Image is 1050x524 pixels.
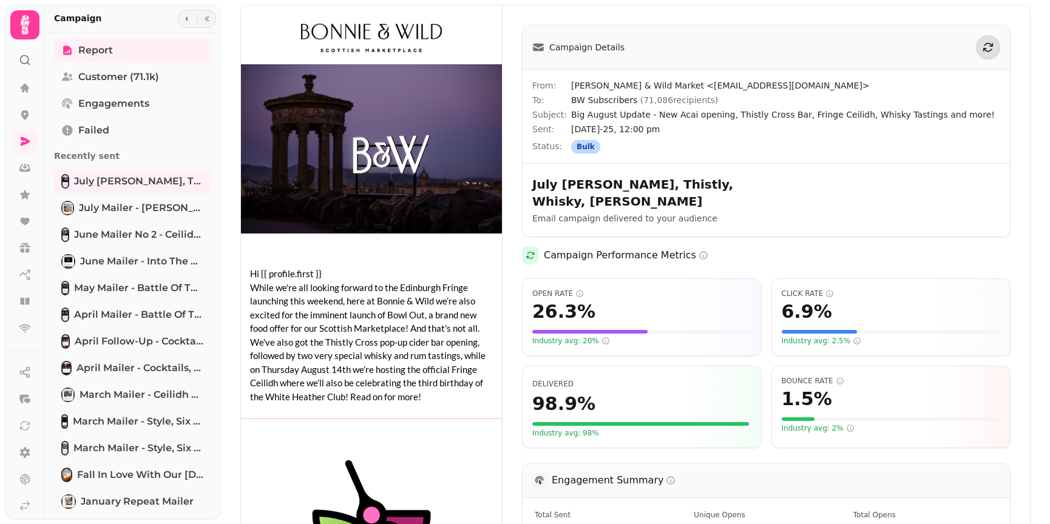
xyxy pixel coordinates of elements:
[54,38,211,62] a: Report
[54,196,211,220] a: July Mailer - Duncan TaylorJuly Mailer - [PERSON_NAME]
[73,441,204,455] span: March Mailer - Style, Six Nations, Eat Out [GEOGRAPHIC_DATA]
[63,229,68,241] img: June Mailer No 2 - Ceilidh, smoothies and Behind the Wild
[63,255,74,267] img: June Mailer - Into the Wild
[54,223,211,247] a: June Mailer No 2 - Ceilidh, smoothies and Behind the WildJune Mailer No 2 - Ceilidh, smoothies an...
[535,510,679,520] span: Total number of emails attempted to be sent in this campaign
[782,330,1001,334] div: Visual representation of your click rate (6.9%) compared to a scale of 20%. The fuller the bar, t...
[532,380,574,388] span: Percentage of emails that were successfully delivered to recipients' inboxes. Higher is better.
[54,92,211,116] a: Engagements
[54,65,211,89] a: Customer (71.1k)
[63,335,69,348] img: April Follow-up - Cocktails and Specials this Easter
[552,473,676,488] h3: Engagement Summary
[782,388,832,410] span: 1.5 %
[63,362,70,374] img: April Mailer - Cocktails, Seafood, Specials
[544,248,708,263] h2: Campaign Performance Metrics
[63,175,68,187] img: July Mailer Acai, Thistly, Whisky, Ceilidh
[78,123,109,138] span: Failed
[54,12,102,24] h2: Campaign
[532,140,571,153] span: Status:
[549,41,625,53] span: Campaign Details
[532,301,595,323] span: 26.3 %
[532,123,571,135] span: Sent:
[63,282,68,294] img: May Mailer - Battle of the Chefs 2025 Winner Revealed!
[78,70,159,84] span: Customer (71.1k)
[54,249,211,274] a: June Mailer - Into the WildJune Mailer - Into the Wild
[571,123,1000,135] span: [DATE]-25, 12:00 pm
[54,489,211,514] a: January repeat mailerJanuary repeat mailer
[782,336,862,346] span: Industry avg: 2.5%
[54,329,211,354] a: April Follow-up - Cocktails and Specials this EasterApril Follow-up - Cocktails and Specials this...
[571,140,600,153] div: Bulk
[532,79,571,92] span: From:
[75,334,204,349] span: April Follow-up - Cocktails and Specials this [DATE]
[54,436,211,460] a: March Mailer - Style, Six Nations, Eat Out EdinburghMarch Mailer - Style, Six Nations, Eat Out [G...
[63,309,68,321] img: April Mailer - Battle of the Chefs and Edinburgh Seafood
[54,356,211,380] a: April Mailer - Cocktails, Seafood, SpecialsApril Mailer - Cocktails, Seafood, Specials
[532,428,599,438] span: Your delivery rate meets or exceeds the industry standard of 98%. Great list quality!
[571,109,1000,121] span: Big August Update - New Acai opening, Thistly Cross Bar, Fringe Ceilidh, Whisky Tastings and more!
[79,201,204,215] span: July Mailer - [PERSON_NAME]
[54,463,211,487] a: Fall in love with our Valentine's Day SpecialsFall in love with our [DATE] Specials
[532,94,571,106] span: To:
[640,95,719,105] span: ( 71,086 recipients)
[571,95,718,105] span: BW Subscribers
[782,423,855,433] span: Industry avg: 2%
[54,303,211,327] a: April Mailer - Battle of the Chefs and Edinburgh SeafoodApril Mailer - Battle of the Chefs and Ed...
[74,174,204,189] span: July [PERSON_NAME], Thistly, Whisky, [PERSON_NAME]
[782,417,1001,421] div: Visual representation of your bounce rate (1.5%). For bounce rate, LOWER is better. The bar is gr...
[853,510,998,520] span: Total number of times emails were opened (includes multiple opens by the same recipient)
[532,393,595,415] span: 98.9 %
[54,118,211,143] a: Failed
[78,43,113,58] span: Report
[782,376,1001,386] span: Bounce Rate
[694,510,838,520] span: Number of unique recipients who opened the email at least once
[54,145,211,167] p: Recently sent
[63,469,71,481] img: Fall in love with our Valentine's Day Specials
[571,79,1000,92] span: [PERSON_NAME] & Wild Market <[EMAIL_ADDRESS][DOMAIN_NAME]>
[77,468,204,482] span: Fall in love with our [DATE] Specials
[63,415,67,428] img: March Mailer - Style, Six Nations, Eat Out Edinburgh follow-up
[54,276,211,300] a: May Mailer - Battle of the Chefs 2025 Winner Revealed!May Mailer - Battle of the Chefs 2025 Winne...
[76,361,204,375] span: April Mailer - Cocktails, Seafood, Specials
[532,176,765,210] h2: July [PERSON_NAME], Thistly, Whisky, [PERSON_NAME]
[54,409,211,434] a: March Mailer - Style, Six Nations, Eat Out Edinburgh follow-upMarch Mailer - Style, Six Nations, ...
[532,109,571,121] span: Subject:
[74,307,204,322] span: April Mailer - Battle of the Chefs and Edinburgh Seafood
[63,442,67,454] img: March Mailer - Style, Six Nations, Eat Out Edinburgh
[74,227,204,242] span: June Mailer No 2 - Ceilidh, smoothies and Behind the Wild
[532,330,751,334] div: Visual representation of your open rate (26.3%) compared to a scale of 50%. The fuller the bar, t...
[54,169,211,193] a: July Mailer Acai, Thistly, Whisky, CeilidhJuly [PERSON_NAME], Thistly, Whisky, [PERSON_NAME]
[81,494,194,509] span: January repeat mailer
[63,495,75,508] img: January repeat mailer
[63,389,73,401] img: March Mailer - Ceilidh Style
[80,254,205,269] span: June Mailer - Into the Wild
[74,281,204,295] span: May Mailer - Battle of the Chefs 2025 Winner Revealed!
[80,388,204,402] span: March Mailer - Ceilidh Style
[532,336,610,346] span: Industry avg: 20%
[78,96,149,111] span: Engagements
[532,212,843,224] p: Email campaign delivered to your audience
[782,289,1001,298] span: Click Rate
[63,202,73,214] img: July Mailer - Duncan Taylor
[532,422,751,426] div: Visual representation of your delivery rate (98.9%). The fuller the bar, the better.
[73,414,204,429] span: March Mailer - Style, Six Nations, Eat Out [GEOGRAPHIC_DATA] follow-up
[782,301,832,323] span: 6.9 %
[54,383,211,407] a: March Mailer - Ceilidh StyleMarch Mailer - Ceilidh Style
[532,289,751,298] span: Open Rate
